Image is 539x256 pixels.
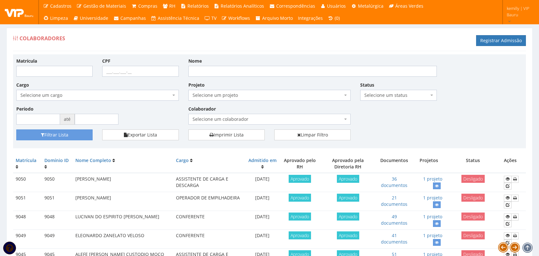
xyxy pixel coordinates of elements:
[173,230,245,249] td: CONFERENTE
[73,230,174,249] td: ELEONARDO ZANELATO VELOSO
[102,129,178,140] button: Exportar Lista
[461,231,485,239] span: Desligado
[507,5,531,18] span: kemilly | VIP Bauru
[445,155,501,173] th: Status
[173,173,245,192] td: ASSISTENTE DE CARGA E DESCARGA
[423,213,442,220] a: 1 projeto
[173,211,245,230] td: CONFERENTE
[476,35,526,46] a: Registrar Admissão
[364,92,429,98] span: Selecione um status
[202,12,219,24] a: TV
[381,195,407,207] a: 21 documentos
[42,230,73,249] td: 9049
[20,92,171,98] span: Selecione um cargo
[188,82,205,88] label: Projeto
[358,3,383,9] span: Metalúrgica
[337,231,359,239] span: Aprovado
[253,12,295,24] a: Arquivo Morto
[111,12,148,24] a: Campanhas
[327,3,346,9] span: Usuários
[248,157,277,163] a: Admitido em
[360,90,437,101] span: Selecione um status
[461,213,485,221] span: Desligado
[16,106,34,112] label: Período
[337,194,359,202] span: Aprovado
[188,58,202,64] label: Nome
[102,66,178,77] input: ___.___.___-__
[13,173,42,192] td: 9050
[16,82,29,88] label: Cargo
[13,211,42,230] td: 9048
[148,12,202,24] a: Assistência Técnica
[298,15,323,21] span: Integrações
[5,7,34,17] img: logo
[376,155,413,173] th: Documentos
[228,15,250,21] span: Workflows
[42,211,73,230] td: 9048
[245,230,279,249] td: [DATE]
[188,129,265,140] a: Imprimir Lista
[80,15,108,21] span: Universidade
[381,176,407,188] a: 36 documentos
[13,230,42,249] td: 9049
[245,192,279,211] td: [DATE]
[337,213,359,221] span: Aprovado
[413,155,444,173] th: Projetos
[193,92,343,98] span: Selecione um projeto
[188,90,351,101] span: Selecione um projeto
[395,3,423,9] span: Áreas Verdes
[381,213,407,226] a: 49 documentos
[423,195,442,201] a: 1 projeto
[289,231,311,239] span: Aprovado
[16,58,37,64] label: Matrícula
[41,12,71,24] a: Limpeza
[13,192,42,211] td: 9051
[274,129,351,140] a: Limpar Filtro
[173,192,245,211] td: OPERADOR DE EMPILHADEIRA
[73,173,174,192] td: [PERSON_NAME]
[75,157,111,163] a: Nome Completo
[169,3,175,9] span: RH
[279,155,320,173] th: Aprovado pelo RH
[19,35,65,42] span: Colaboradores
[295,12,325,24] a: Integrações
[16,129,93,140] button: Filtrar Lista
[360,82,374,88] label: Status
[50,3,72,9] span: Cadastros
[289,175,311,183] span: Aprovado
[102,58,110,64] label: CPF
[461,194,485,202] span: Desligado
[44,157,69,163] a: Domínio ID
[50,15,68,21] span: Limpeza
[262,15,293,21] span: Arquivo Morto
[193,116,343,122] span: Selecione um colaborador
[423,176,442,182] a: 1 projeto
[211,15,216,21] span: TV
[158,15,199,21] span: Assistência Técnica
[325,12,343,24] a: (0)
[60,114,75,125] span: até
[176,157,189,163] a: Cargo
[188,114,351,125] span: Selecione um colaborador
[187,3,209,9] span: Relatórios
[381,232,407,245] a: 41 documentos
[83,3,126,9] span: Gestão de Materiais
[245,211,279,230] td: [DATE]
[219,12,253,24] a: Workflows
[289,194,311,202] span: Aprovado
[461,175,485,183] span: Desligado
[16,90,179,101] span: Selecione um cargo
[120,15,146,21] span: Campanhas
[42,173,73,192] td: 9050
[42,192,73,211] td: 9051
[423,232,442,238] a: 1 projeto
[337,175,359,183] span: Aprovado
[188,106,216,112] label: Colaborador
[320,155,376,173] th: Aprovado pela Diretoria RH
[289,213,311,221] span: Aprovado
[335,15,340,21] span: (0)
[138,3,157,9] span: Compras
[73,192,174,211] td: [PERSON_NAME]
[16,157,36,163] a: Matrícula
[245,173,279,192] td: [DATE]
